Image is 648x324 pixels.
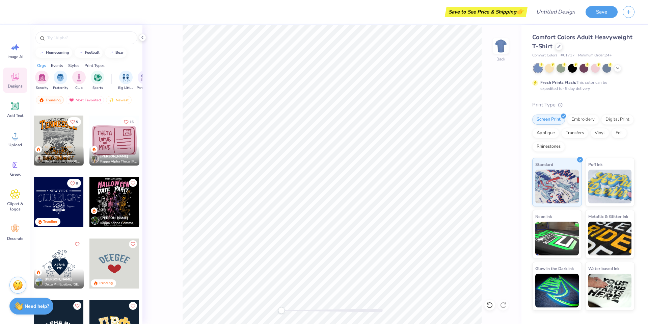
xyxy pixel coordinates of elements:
[118,71,134,91] button: filter button
[535,274,579,307] img: Glow in the Dark Ink
[10,172,21,177] span: Greek
[105,48,127,58] button: bear
[118,71,134,91] div: filter for Big Little Reveal
[588,265,619,272] span: Water based Ink
[100,154,128,159] span: [PERSON_NAME]
[36,85,48,91] span: Sorority
[118,85,134,91] span: Big Little Reveal
[532,101,634,109] div: Print Type
[121,117,137,126] button: Like
[137,71,152,91] button: filter button
[588,213,628,220] span: Metallic & Glitter Ink
[278,307,285,314] div: Accessibility label
[531,5,580,19] input: Untitled Design
[109,98,114,102] img: newest.gif
[47,34,133,41] input: Try "Alpha"
[72,71,86,91] div: filter for Club
[496,56,505,62] div: Back
[38,74,46,81] img: Sorority Image
[535,265,574,272] span: Glow in the Dark Ink
[45,282,81,287] span: Delta Phi Epsilon, [GEOGRAPHIC_DATA][US_STATE] at [GEOGRAPHIC_DATA]
[532,128,559,138] div: Applique
[4,201,26,212] span: Clipart & logos
[106,96,132,104] div: Newest
[122,74,130,81] img: Big Little Reveal Image
[25,303,49,309] strong: Need help?
[115,51,124,54] div: bear
[7,236,23,241] span: Decorate
[601,115,634,125] div: Digital Print
[588,274,632,307] img: Water based Ink
[66,96,104,104] div: Most Favorited
[129,302,137,310] button: Like
[39,98,44,102] img: trending.gif
[76,182,78,185] span: 8
[73,302,81,310] button: Like
[586,6,618,18] button: Save
[137,71,152,91] div: filter for Parent's Weekend
[8,142,22,148] span: Upload
[7,113,23,118] span: Add Text
[76,120,78,124] span: 5
[57,74,64,81] img: Fraternity Image
[46,51,69,54] div: homecoming
[137,85,152,91] span: Parent's Weekend
[36,96,64,104] div: Trending
[532,142,565,152] div: Rhinestones
[53,71,68,91] div: filter for Fraternity
[51,63,63,69] div: Events
[75,74,83,81] img: Club Image
[540,80,576,85] strong: Fresh Prints Flash:
[35,48,72,58] button: homecoming
[67,117,81,126] button: Like
[8,83,23,89] span: Designs
[75,85,83,91] span: Club
[35,71,49,91] div: filter for Sorority
[130,120,134,124] span: 16
[85,51,100,54] div: football
[494,39,508,53] img: Back
[129,240,137,248] button: Like
[37,63,46,69] div: Orgs
[611,128,627,138] div: Foil
[141,74,148,81] img: Parent's Weekend Image
[100,159,137,164] span: Kappa Alpha Theta, [PERSON_NAME][GEOGRAPHIC_DATA]
[45,159,81,164] span: Beta Theta Pi, [GEOGRAPHIC_DATA][US_STATE]: [PERSON_NAME]
[100,216,128,220] span: [PERSON_NAME]
[129,179,137,187] button: Like
[75,48,103,58] button: football
[578,53,612,58] span: Minimum Order: 24 +
[45,154,73,159] span: [PERSON_NAME]
[588,222,632,255] img: Metallic & Glitter Ink
[535,170,579,203] img: Standard
[84,63,105,69] div: Print Types
[43,219,57,224] div: Trending
[588,161,602,168] span: Puff Ink
[67,179,81,188] button: Like
[99,281,113,286] div: Trending
[532,53,557,58] span: Comfort Colors
[68,63,79,69] div: Styles
[100,221,137,226] span: Kappa Kappa Gamma, [US_STATE][GEOGRAPHIC_DATA]
[73,240,81,248] button: Like
[91,71,104,91] button: filter button
[53,71,68,91] button: filter button
[535,213,552,220] span: Neon Ink
[447,7,526,17] div: Save to See Price & Shipping
[39,51,45,55] img: trend_line.gif
[567,115,599,125] div: Embroidery
[532,33,632,50] span: Comfort Colors Adult Heavyweight T-Shirt
[72,71,86,91] button: filter button
[69,98,74,102] img: most_fav.gif
[590,128,609,138] div: Vinyl
[561,128,588,138] div: Transfers
[94,74,102,81] img: Sports Image
[7,54,23,59] span: Image AI
[540,79,623,92] div: This color can be expedited for 5 day delivery.
[535,222,579,255] img: Neon Ink
[532,115,565,125] div: Screen Print
[91,71,104,91] div: filter for Sports
[53,85,68,91] span: Fraternity
[45,277,73,282] span: [PERSON_NAME]
[535,161,553,168] span: Standard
